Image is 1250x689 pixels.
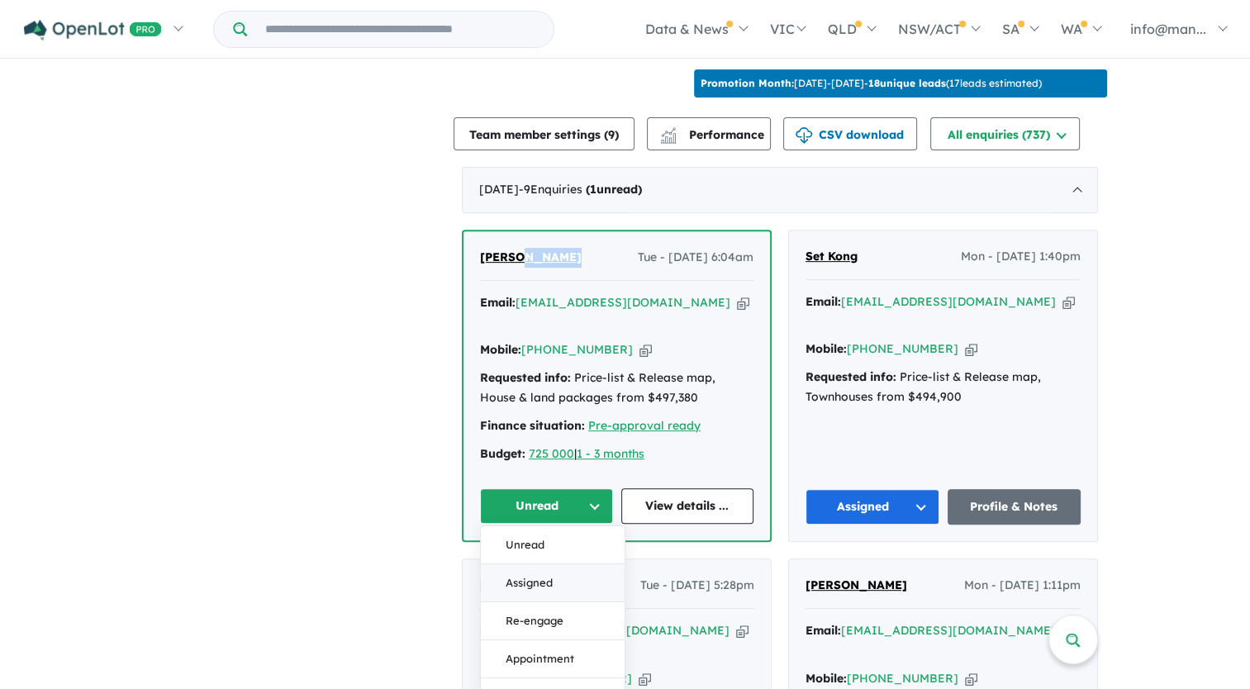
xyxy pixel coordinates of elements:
a: [PERSON_NAME] [806,576,907,596]
span: 1 [590,182,596,197]
span: Mon - [DATE] 1:11pm [964,576,1081,596]
button: Unread [480,488,613,524]
span: 9 [608,127,615,142]
img: Openlot PRO Logo White [24,20,162,40]
a: [EMAIL_ADDRESS][DOMAIN_NAME] [516,295,730,310]
strong: Requested info: [806,369,896,384]
div: [DATE] [462,167,1098,213]
span: Tue - [DATE] 5:28pm [640,576,754,596]
button: Performance [647,117,771,150]
button: Re-engage [481,602,625,640]
button: All enquiries (737) [930,117,1080,150]
img: bar-chart.svg [660,133,677,144]
span: [PERSON_NAME] [479,577,581,592]
span: [PERSON_NAME] [480,249,582,264]
button: Copy [639,670,651,687]
button: Assigned [806,489,939,525]
button: Assigned [481,564,625,602]
a: Set Kong [806,247,858,267]
img: line-chart.svg [661,127,676,136]
span: Tue - [DATE] 6:04am [638,248,753,268]
div: Price-list & Release map, House & land packages from $497,380 [480,368,753,408]
strong: Mobile: [479,671,520,686]
button: Copy [965,670,977,687]
button: Copy [736,622,749,639]
span: Mon - [DATE] 1:40pm [961,247,1081,267]
a: [PERSON_NAME] [480,248,582,268]
span: - 9 Enquir ies [519,182,642,197]
button: Unread [481,526,625,564]
strong: Requested info: [480,370,571,385]
a: [PHONE_NUMBER] [521,342,633,357]
button: CSV download [783,117,917,150]
a: [EMAIL_ADDRESS][DOMAIN_NAME] [841,623,1056,638]
span: info@man... [1130,21,1206,37]
span: Performance [663,127,764,142]
a: View details ... [621,488,754,524]
a: [PERSON_NAME] [479,576,581,596]
span: Set Kong [806,249,858,264]
a: [PHONE_NUMBER] [847,671,958,686]
strong: Mobile: [806,341,847,356]
button: Copy [965,340,977,358]
div: Price-list & Release map, Townhouses from $494,900 [806,368,1081,407]
strong: Email: [806,623,841,638]
a: 1 - 3 months [577,446,644,461]
input: Try estate name, suburb, builder or developer [250,12,550,47]
p: [DATE] - [DATE] - ( 17 leads estimated) [701,76,1042,91]
strong: Mobile: [480,342,521,357]
a: 725 000 [529,446,574,461]
strong: Email: [479,623,515,638]
span: [PERSON_NAME] [806,577,907,592]
a: Pre-approval ready [588,418,701,433]
div: | [480,444,753,464]
b: 18 unique leads [868,77,946,89]
strong: Email: [806,294,841,309]
strong: Email: [480,295,516,310]
b: Promotion Month: [701,77,794,89]
strong: Mobile: [806,671,847,686]
button: Copy [737,294,749,311]
button: Copy [639,341,652,359]
strong: ( unread) [586,182,642,197]
a: [EMAIL_ADDRESS][DOMAIN_NAME] [841,294,1056,309]
button: Appointment [481,640,625,678]
strong: Finance situation: [480,418,585,433]
button: Team member settings (9) [454,117,635,150]
button: Copy [1062,293,1075,311]
img: download icon [796,127,812,144]
strong: Budget: [480,446,525,461]
a: [PHONE_NUMBER] [847,341,958,356]
a: Profile & Notes [948,489,1081,525]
